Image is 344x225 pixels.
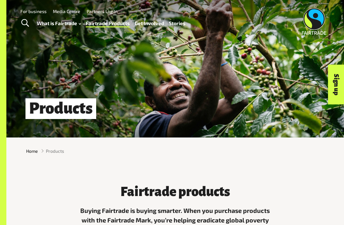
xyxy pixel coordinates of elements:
a: Stories [169,19,185,28]
h1: Products [25,98,96,119]
a: What is Fairtrade [37,19,81,28]
h3: Fairtrade products [77,185,273,199]
a: Partners Log In [87,9,118,14]
img: Fairtrade Australia New Zealand logo [302,8,326,35]
span: Products [46,148,64,154]
a: Get Involved [135,19,164,28]
a: Toggle Search [17,15,33,31]
a: For business [20,9,47,14]
a: Home [26,148,38,154]
a: Media Centre [53,9,80,14]
a: Fairtrade Products [86,19,130,28]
